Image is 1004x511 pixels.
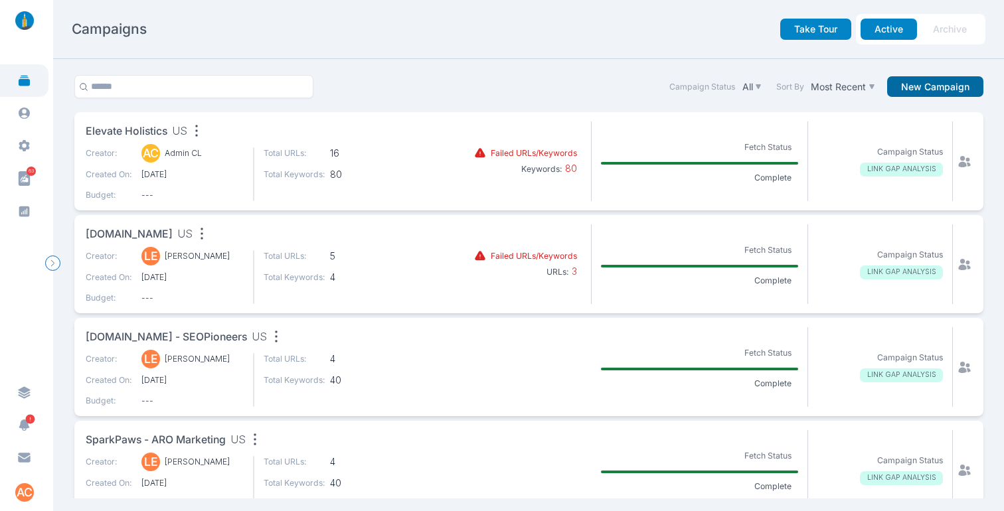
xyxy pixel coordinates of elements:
p: LINK GAP ANALYSIS [860,163,943,177]
label: Sort By [776,81,804,93]
button: Take Tour [780,19,851,40]
div: LE [141,350,160,368]
span: US [177,226,193,243]
p: Complete [747,172,798,184]
p: Campaign Status [877,352,943,364]
p: [PERSON_NAME] [165,456,230,468]
span: [DOMAIN_NAME] - SEOPioneers [86,329,247,346]
span: [DATE] [141,271,244,283]
p: Total URLs: [264,250,325,262]
p: LINK GAP ANALYSIS [860,368,943,382]
button: Archive [919,19,981,40]
div: LE [141,453,160,471]
span: 80 [330,169,392,181]
p: Total URLs: [264,456,325,468]
span: US [230,432,246,449]
p: Total Keywords: [264,477,325,489]
p: Total Keywords: [264,169,325,181]
p: Failed URLs/Keywords [491,250,577,262]
p: Created On: [86,374,132,386]
div: LE [141,247,160,265]
span: --- [141,189,244,201]
span: 4 [330,456,392,468]
span: 80 [562,163,577,174]
span: 63 [27,167,36,176]
span: [DOMAIN_NAME] [86,226,173,243]
p: Failed URLs/Keywords [491,147,577,159]
p: Campaign Status [877,146,943,158]
span: US [172,123,187,140]
button: All [740,78,764,95]
p: Total Keywords: [264,271,325,283]
span: Elevate Holistics [86,123,167,140]
p: All [742,81,753,93]
span: [DATE] [141,374,244,386]
b: Keywords: [521,164,562,174]
span: --- [141,395,244,407]
p: LINK GAP ANALYSIS [860,471,943,485]
p: Fetch Status [737,242,798,258]
span: US [252,329,267,346]
p: Creator: [86,456,132,468]
button: Most Recent [809,78,878,95]
p: Creator: [86,353,132,365]
button: New Campaign [887,76,983,98]
p: Budget: [86,498,132,510]
span: --- [141,292,244,304]
p: Budget: [86,395,132,407]
p: Total Keywords: [264,374,325,386]
span: 4 [330,353,392,365]
b: URLs: [546,267,569,277]
p: Created On: [86,169,132,181]
label: Campaign Status [669,81,735,93]
span: 5 [330,250,392,262]
p: Campaign Status [877,249,943,261]
span: 40 [330,477,392,489]
span: [DATE] [141,477,244,489]
button: Active [861,19,917,40]
p: Creator: [86,250,132,262]
p: Complete [747,275,798,287]
p: Created On: [86,271,132,283]
p: LINK GAP ANALYSIS [860,265,943,279]
p: Fetch Status [737,139,798,155]
p: Total URLs: [264,353,325,365]
span: 4 [330,271,392,283]
p: [PERSON_NAME] [165,353,230,365]
p: Fetch Status [737,344,798,361]
p: Most Recent [811,81,866,93]
p: Campaign Status [877,455,943,467]
p: Complete [747,378,798,390]
p: Complete [747,480,798,492]
span: 16 [330,147,392,159]
p: Budget: [86,189,132,201]
img: linklaunch_small.2ae18699.png [11,11,39,30]
p: Admin CL [165,147,202,159]
div: AC [141,144,160,163]
p: Created On: [86,477,132,489]
h2: Campaigns [72,20,147,38]
span: SparkPaws - ARO Marketing [86,432,226,449]
span: 3 [569,265,577,277]
p: [PERSON_NAME] [165,250,230,262]
p: Budget: [86,292,132,304]
p: Total URLs: [264,147,325,159]
span: 40 [330,374,392,386]
p: Creator: [86,147,132,159]
p: Fetch Status [737,447,798,464]
span: --- [141,498,244,510]
span: [DATE] [141,169,244,181]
